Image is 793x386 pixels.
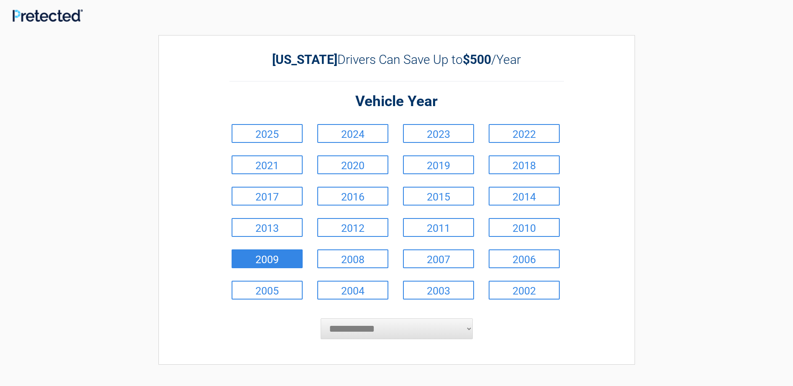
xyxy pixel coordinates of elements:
[232,281,303,300] a: 2005
[232,249,303,268] a: 2009
[317,249,388,268] a: 2008
[489,218,560,237] a: 2010
[403,124,474,143] a: 2023
[317,218,388,237] a: 2012
[232,155,303,174] a: 2021
[317,124,388,143] a: 2024
[403,281,474,300] a: 2003
[229,52,564,67] h2: Drivers Can Save Up to /Year
[317,155,388,174] a: 2020
[232,218,303,237] a: 2013
[489,281,560,300] a: 2002
[232,124,303,143] a: 2025
[489,155,560,174] a: 2018
[489,249,560,268] a: 2006
[229,92,564,112] h2: Vehicle Year
[13,9,83,22] img: Main Logo
[403,187,474,206] a: 2015
[317,187,388,206] a: 2016
[463,52,491,67] b: $500
[489,187,560,206] a: 2014
[317,281,388,300] a: 2004
[232,187,303,206] a: 2017
[272,52,337,67] b: [US_STATE]
[489,124,560,143] a: 2022
[403,249,474,268] a: 2007
[403,155,474,174] a: 2019
[403,218,474,237] a: 2011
